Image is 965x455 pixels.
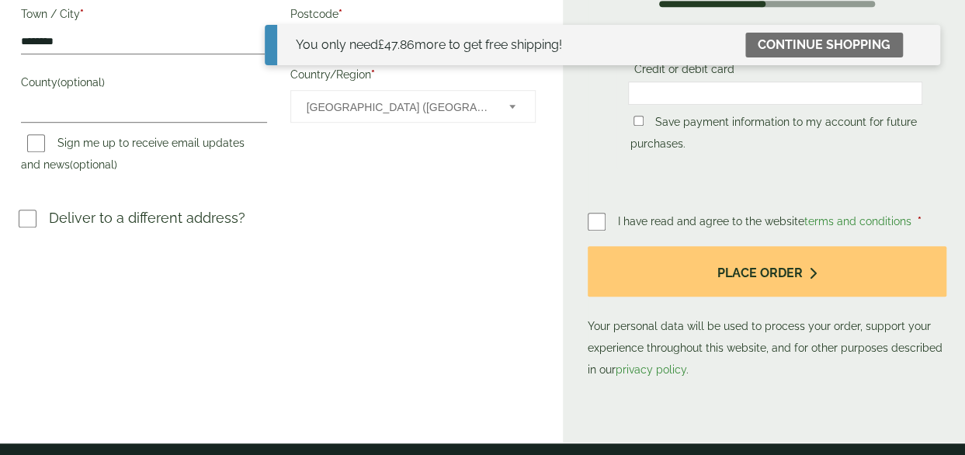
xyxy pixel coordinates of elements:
[630,116,917,155] label: Save payment information to my account for future purchases.
[618,215,915,227] span: I have read and agree to the website
[57,76,105,89] span: (optional)
[49,207,245,228] p: Deliver to a different address?
[70,158,117,171] span: (optional)
[588,246,946,297] button: Place order
[296,36,562,54] div: You only need more to get free shipping!
[290,90,536,123] span: Country/Region
[378,37,384,52] span: £
[918,215,922,227] abbr: required
[633,86,918,100] iframe: Secure card payment input frame
[307,91,489,123] span: United Kingdom (UK)
[616,363,686,376] a: privacy policy
[290,3,536,30] label: Postcode
[378,37,415,52] span: 47.86
[338,8,342,20] abbr: required
[21,71,267,98] label: County
[588,246,946,380] p: Your personal data will be used to process your order, support your experience throughout this we...
[27,134,45,152] input: Sign me up to receive email updates and news(optional)
[21,3,267,30] label: Town / City
[804,215,911,227] a: terms and conditions
[80,8,84,20] abbr: required
[745,33,903,57] a: Continue shopping
[21,137,245,175] label: Sign me up to receive email updates and news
